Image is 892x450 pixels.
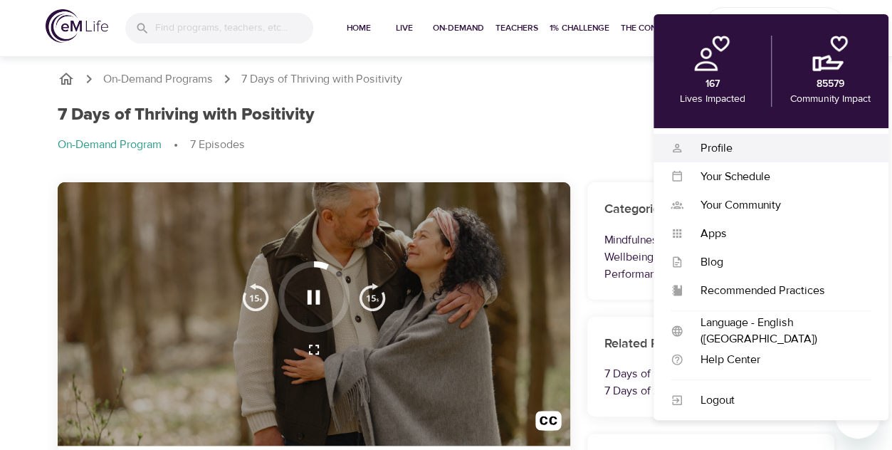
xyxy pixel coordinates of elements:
a: 7 Days of Aging Gracefully [604,384,735,398]
span: Home [342,21,376,36]
div: Language - English ([GEOGRAPHIC_DATA]) [683,315,871,347]
p: 85579 [816,77,844,92]
div: Your Community [683,197,871,214]
div: Profile [683,140,871,157]
nav: breadcrumb [58,137,835,154]
div: Logout [683,392,871,409]
p: Lives Impacted [679,92,745,107]
span: On-Demand [433,21,484,36]
span: The Connection [621,21,692,36]
div: Recommended Practices [683,283,871,299]
h6: Related Programs [604,334,818,355]
span: 1% Challenge [550,21,609,36]
a: On-Demand Programs [103,71,213,88]
a: 7 Days of Living with Ease [604,367,733,381]
h6: Categories [604,199,818,220]
p: 167 [705,77,719,92]
button: Transcript/Closed Captions (c) [527,402,570,446]
p: Mindfulness [604,231,818,248]
p: 7 Episodes [190,137,245,153]
div: Help Center [683,352,871,368]
img: personal.png [694,36,730,71]
img: open_caption.svg [535,411,562,437]
div: Blog [683,254,871,271]
p: Performance + Effectiveness [604,266,818,283]
img: community.png [812,36,848,71]
h1: 7 Days of Thriving with Positivity [58,105,315,125]
span: Live [387,21,421,36]
p: Wellbeing [604,248,818,266]
div: Your Schedule [683,169,871,185]
img: 15s_next.svg [358,283,387,311]
p: On-Demand Program [58,137,162,153]
p: Community Impact [789,92,870,107]
span: Teachers [495,21,538,36]
nav: breadcrumb [58,70,835,88]
img: 15s_prev.svg [241,283,270,311]
input: Find programs, teachers, etc... [155,13,313,43]
img: logo [46,9,108,43]
p: 7 Days of Thriving with Positivity [241,71,402,88]
div: Apps [683,226,871,242]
